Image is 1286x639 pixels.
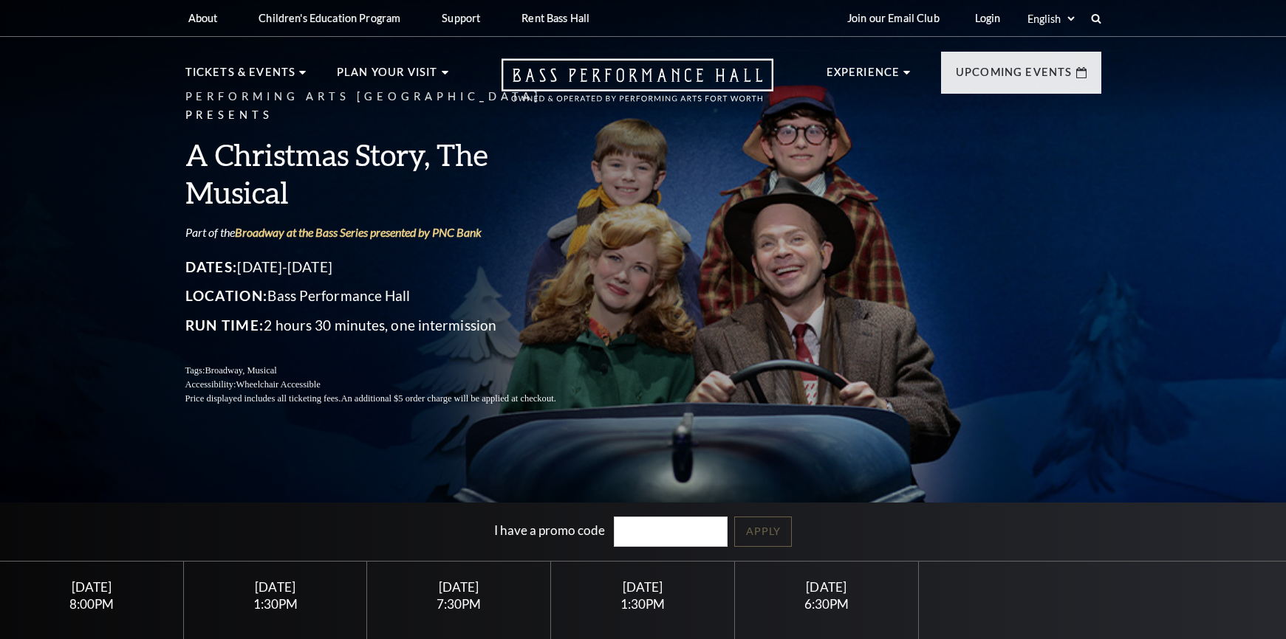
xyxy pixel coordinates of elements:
[827,63,900,90] p: Experience
[259,12,400,24] p: Children's Education Program
[205,365,276,376] span: Broadway, Musical
[185,364,592,378] p: Tags:
[185,392,592,406] p: Price displayed includes all ticketing fees.
[185,136,592,211] h3: A Christmas Story, The Musical
[201,598,349,610] div: 1:30PM
[185,287,268,304] span: Location:
[201,579,349,595] div: [DATE]
[185,63,296,90] p: Tickets & Events
[1025,12,1077,26] select: Select:
[494,522,605,538] label: I have a promo code
[235,225,482,239] a: Broadway at the Bass Series presented by PNC Bank
[956,63,1073,90] p: Upcoming Events
[188,12,218,24] p: About
[185,317,264,334] span: Run Time:
[385,579,533,595] div: [DATE]
[185,258,238,275] span: Dates:
[185,224,592,241] p: Part of the
[185,378,592,392] p: Accessibility:
[385,598,533,610] div: 7:30PM
[18,579,165,595] div: [DATE]
[569,579,716,595] div: [DATE]
[442,12,480,24] p: Support
[753,579,900,595] div: [DATE]
[341,393,555,404] span: An additional $5 order charge will be applied at checkout.
[185,314,592,337] p: 2 hours 30 minutes, one intermission
[185,284,592,308] p: Bass Performance Hall
[185,255,592,279] p: [DATE]-[DATE]
[753,598,900,610] div: 6:30PM
[569,598,716,610] div: 1:30PM
[337,63,438,90] p: Plan Your Visit
[521,12,589,24] p: Rent Bass Hall
[236,379,320,390] span: Wheelchair Accessible
[18,598,165,610] div: 8:00PM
